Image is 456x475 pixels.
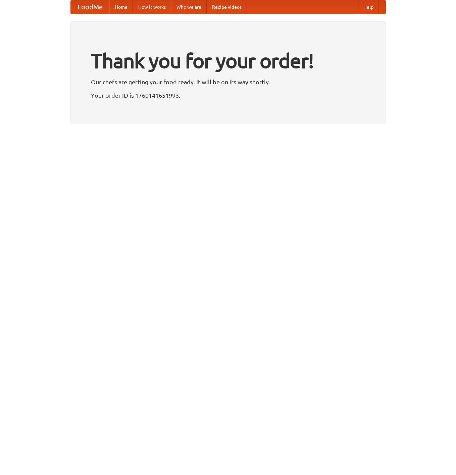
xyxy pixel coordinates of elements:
h1: Thank you for your order! [91,45,365,77]
a: Home [109,0,133,14]
p: Our chefs are getting your food ready. It will be on its way shortly. [91,77,365,87]
a: How it works [133,0,171,14]
p: Your order ID is 1760141651993. [91,90,365,100]
a: FoodMe [71,0,109,14]
a: Help [358,0,379,14]
a: Who we are [171,0,207,14]
a: Recipe videos [207,0,247,14]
